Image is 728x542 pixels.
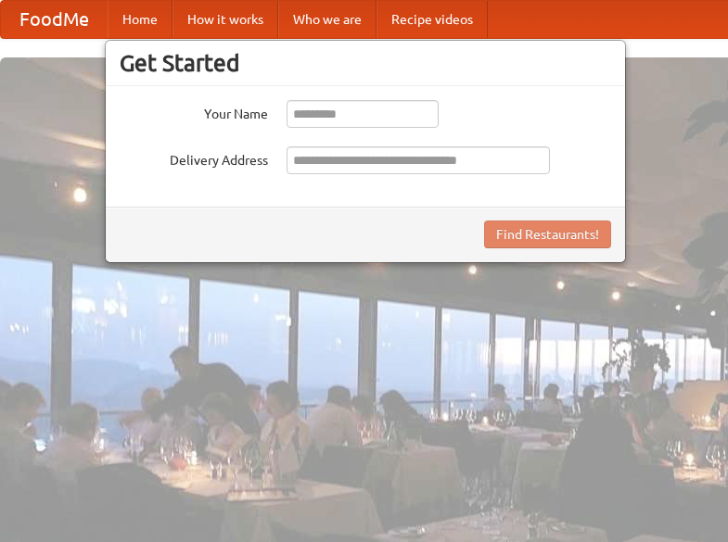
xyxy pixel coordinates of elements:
[172,1,278,38] a: How it works
[278,1,377,38] a: Who we are
[484,221,611,248] button: Find Restaurants!
[377,1,488,38] a: Recipe videos
[120,146,268,170] label: Delivery Address
[120,100,268,123] label: Your Name
[1,1,108,38] a: FoodMe
[120,49,611,77] h3: Get Started
[108,1,172,38] a: Home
